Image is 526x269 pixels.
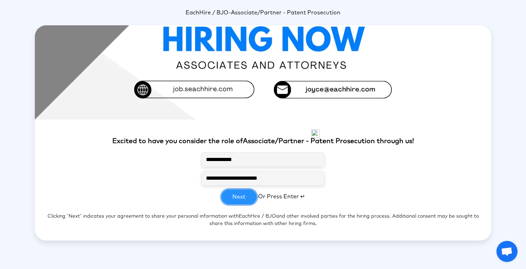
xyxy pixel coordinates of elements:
[35,136,491,147] p: Excited to have you consider the role of
[35,204,491,236] p: Clicking 'Next' indicates your agreement to share your personal information with and other involv...
[258,194,305,199] span: Or Press Enter ↵
[239,214,276,219] span: EachHire / BJO
[221,190,257,204] button: Next
[231,10,340,15] span: Associate/Partner - Patent Prosecution
[496,241,518,262] a: Open chat
[186,10,228,15] span: EachHire / BJO
[243,138,414,145] span: Associate/Partner - Patent Prosecution through us!
[311,129,320,138] img: npw-badge-icon-locked.svg
[35,8,491,17] p: -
